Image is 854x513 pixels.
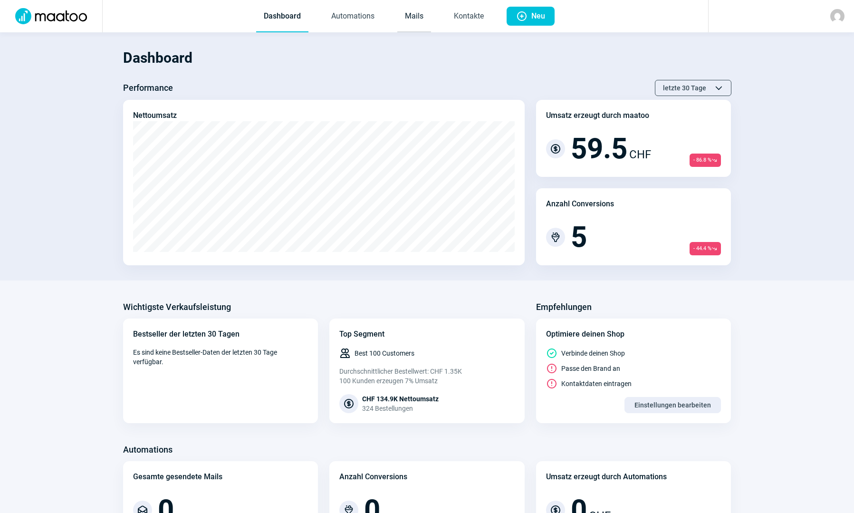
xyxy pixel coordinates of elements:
div: Gesamte gesendete Mails [133,471,222,483]
a: Dashboard [256,1,308,32]
a: Automations [324,1,382,32]
span: letzte 30 Tage [663,80,706,96]
span: Best 100 Customers [355,348,414,358]
h3: Wichtigste Verkaufsleistung [123,300,231,315]
div: CHF 134.9K Nettoumsatz [362,394,439,404]
span: Neu [531,7,545,26]
span: 5 [571,223,587,252]
span: - 86.8 % [690,154,721,167]
h3: Performance [123,80,173,96]
span: Passe den Brand an [561,364,620,373]
span: Es sind keine Bestseller-Daten der letzten 30 Tage verfügbar. [133,348,308,367]
h3: Empfehlungen [536,300,592,315]
h1: Dashboard [123,42,731,74]
button: Einstellungen bearbeiten [624,397,721,413]
span: Kontaktdaten eintragen [561,379,632,388]
div: Top Segment [339,329,515,340]
span: - 44.4 % [690,242,721,255]
div: Bestseller der letzten 30 Tagen [133,329,308,340]
div: Nettoumsatz [133,110,177,121]
h3: Automations [123,442,173,457]
span: Einstellungen bearbeiten [634,397,711,413]
span: Verbinde deinen Shop [561,348,625,358]
img: Logo [10,8,93,24]
div: Optimiere deinen Shop [546,329,721,340]
a: Mails [397,1,431,32]
span: 59.5 [571,135,627,163]
div: Umsatz erzeugt durch maatoo [546,110,649,121]
span: CHF [629,146,651,163]
a: Kontakte [446,1,491,32]
div: Anzahl Conversions [339,471,407,483]
div: Anzahl Conversions [546,198,614,210]
img: avatar [830,9,844,23]
div: 324 Bestellungen [362,404,439,413]
div: Durchschnittlicher Bestellwert: CHF 1.35K 100 Kunden erzeugen 7% Umsatz [339,367,515,386]
button: Neu [507,7,555,26]
div: Umsatz erzeugt durch Automations [546,471,667,483]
